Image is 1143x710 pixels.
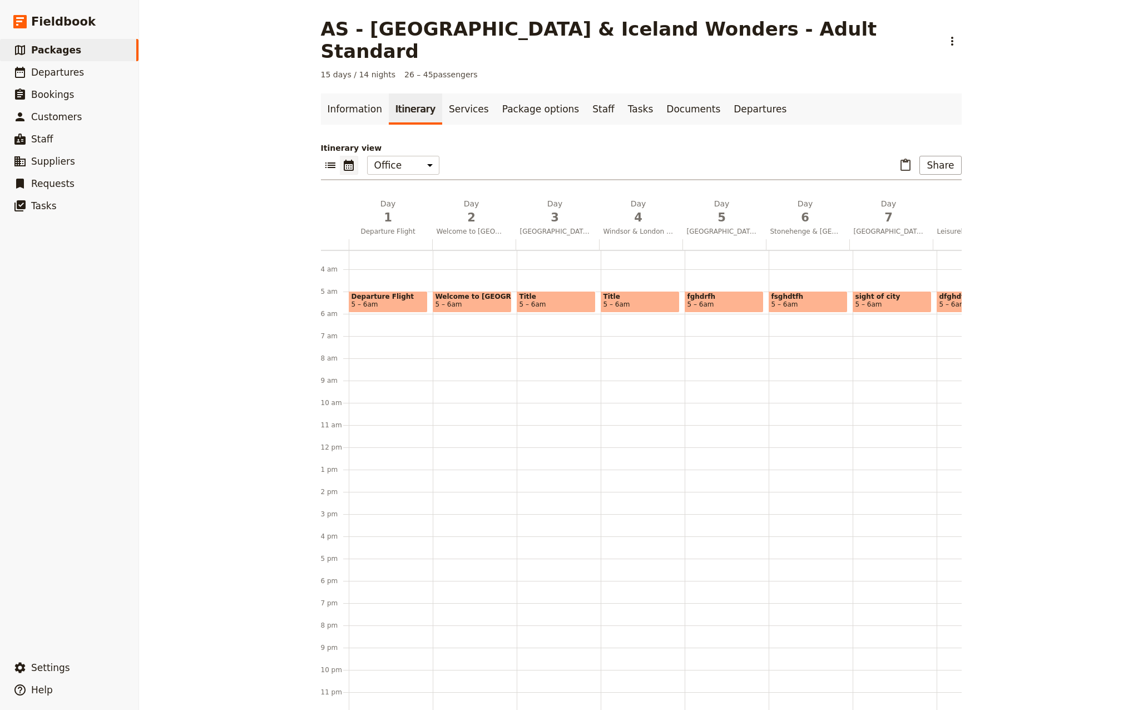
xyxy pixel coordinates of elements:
h2: Day [437,198,507,226]
span: 15 days / 14 nights [321,69,396,80]
div: 1 pm [321,465,349,474]
div: 10 am [321,398,349,407]
div: 12 pm [321,443,349,452]
div: 3 pm [321,510,349,519]
div: dfghdfgh5 – 6am [937,291,1016,313]
span: dfghdfgh [939,293,1013,300]
span: 5 [687,209,757,226]
div: fsghdtfh5 – 6am [769,291,848,313]
span: Departure Flight [349,227,428,236]
span: 5 – 6am [436,300,462,308]
span: sight of city [855,293,929,300]
div: 9 am [321,376,349,385]
a: Package options [496,93,586,125]
div: 11 am [321,421,349,430]
div: 2 pm [321,487,349,496]
button: Share [919,156,961,175]
div: 5 am [321,287,349,296]
span: Stonehenge & [GEOGRAPHIC_DATA] [766,227,845,236]
div: Title5 – 6am [517,291,596,313]
span: Departures [31,67,84,78]
span: Packages [31,45,81,56]
div: 10 pm [321,665,349,674]
h2: Day [520,198,590,226]
span: 5 – 6am [519,300,546,308]
span: fghdrfh [687,293,761,300]
span: [GEOGRAPHIC_DATA] [849,227,928,236]
button: Day7[GEOGRAPHIC_DATA] [849,198,933,239]
span: Help [31,684,53,696]
a: Staff [586,93,621,125]
h1: AS - [GEOGRAPHIC_DATA] & Iceland Wonders - Adult Standard [321,18,936,62]
span: Windsor & London Sightseeing [599,227,678,236]
span: Customers [31,111,82,122]
button: Day6Stonehenge & [GEOGRAPHIC_DATA] [766,198,849,239]
h2: Day [603,198,674,226]
div: 4 am [321,265,349,274]
span: Fieldbook [31,13,96,30]
span: Staff [31,134,53,145]
span: 5 – 6am [687,300,714,308]
div: 5 pm [321,554,349,563]
button: Day1Departure Flight [349,198,432,239]
span: Tasks [31,200,57,211]
a: Services [442,93,496,125]
button: List view [321,156,340,175]
h2: Day [353,198,423,226]
button: Day2Welcome to [GEOGRAPHIC_DATA] [432,198,516,239]
span: 4 [603,209,674,226]
button: Calendar view [340,156,358,175]
span: 7 [854,209,924,226]
div: Departure Flight5 – 6am [349,291,428,313]
span: [GEOGRAPHIC_DATA] [682,227,761,236]
div: 8 am [321,354,349,363]
span: Settings [31,662,70,673]
span: 5 – 6am [771,300,798,308]
span: Title [519,293,593,300]
span: 5 – 6am [352,300,378,308]
h2: Day [854,198,924,226]
div: 4 pm [321,532,349,541]
span: fsghdtfh [771,293,845,300]
a: Documents [660,93,727,125]
span: 3 [520,209,590,226]
div: 11 pm [321,688,349,697]
span: [GEOGRAPHIC_DATA] [516,227,595,236]
p: Itinerary view [321,142,962,154]
div: Welcome to [GEOGRAPHIC_DATA]5 – 6am [433,291,512,313]
span: 26 – 45 passengers [404,69,478,80]
a: Departures [727,93,793,125]
button: Day3[GEOGRAPHIC_DATA] [516,198,599,239]
button: Paste itinerary item [896,156,915,175]
span: 5 – 6am [603,300,630,308]
span: Suppliers [31,156,75,167]
div: fghdrfh5 – 6am [685,291,764,313]
button: Day5[GEOGRAPHIC_DATA] [682,198,766,239]
span: Departure Flight [352,293,425,300]
div: Title5 – 6am [601,291,680,313]
div: 6 pm [321,576,349,585]
span: Welcome to [GEOGRAPHIC_DATA] [432,227,511,236]
span: 5 – 6am [855,300,882,308]
span: 2 [437,209,507,226]
span: Bookings [31,89,74,100]
a: Tasks [621,93,660,125]
span: 1 [353,209,423,226]
div: 7 am [321,332,349,341]
a: Information [321,93,389,125]
div: 9 pm [321,643,349,652]
span: Welcome to [GEOGRAPHIC_DATA] [436,293,509,300]
span: Title [603,293,677,300]
span: 5 – 6am [939,300,966,308]
div: 6 am [321,309,349,318]
div: 7 pm [321,599,349,608]
div: 8 pm [321,621,349,630]
button: Actions [943,32,962,51]
button: Day4Windsor & London Sightseeing [599,198,682,239]
h2: Day [770,198,840,226]
span: 6 [770,209,840,226]
div: sight of city5 – 6am [853,291,932,313]
a: Itinerary [389,93,442,125]
span: Requests [31,178,75,189]
h2: Day [687,198,757,226]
